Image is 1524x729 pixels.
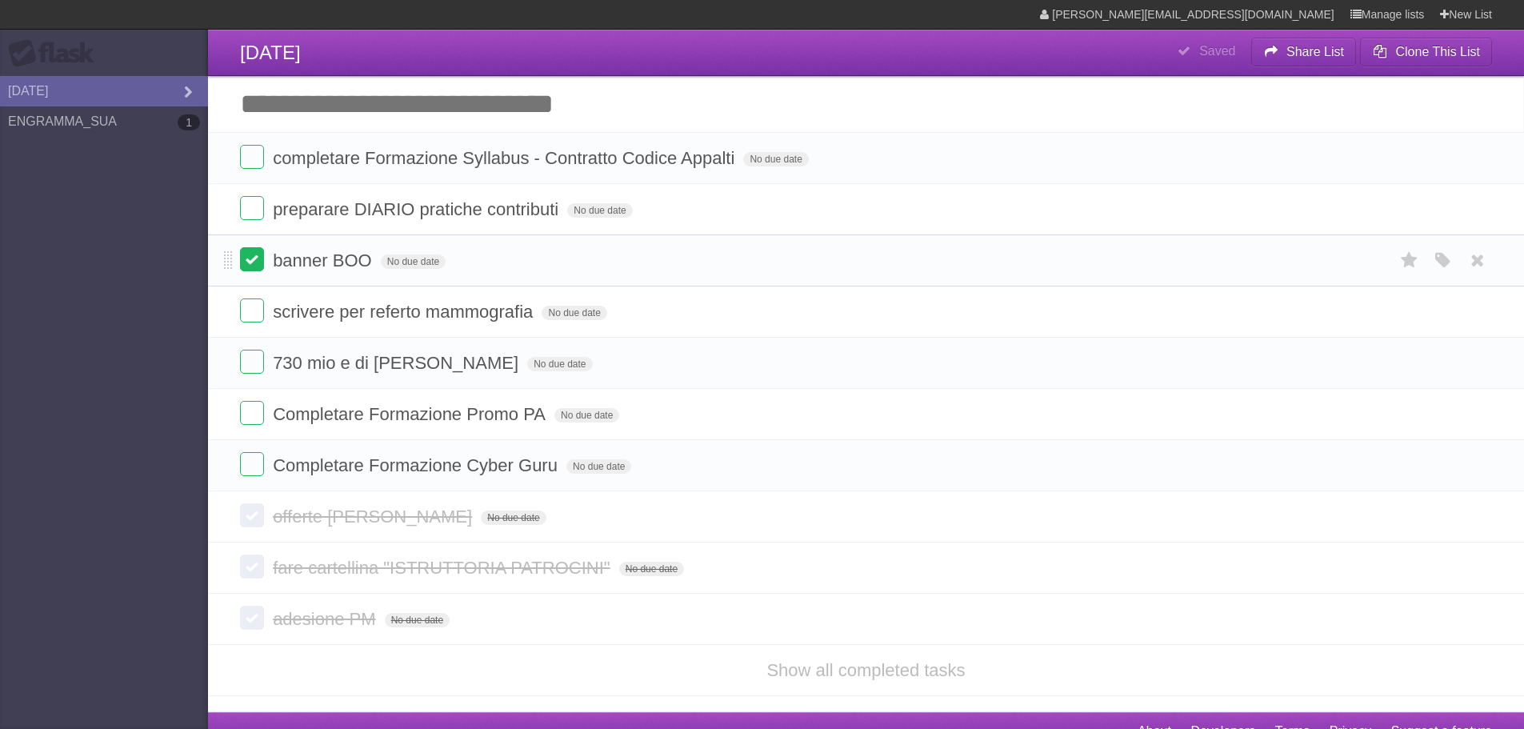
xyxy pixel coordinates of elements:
[273,353,522,373] span: 730 mio e di [PERSON_NAME]
[381,254,446,269] span: No due date
[554,408,619,423] span: No due date
[766,660,965,680] a: Show all completed tasks
[619,562,684,576] span: No due date
[240,42,301,63] span: [DATE]
[240,606,264,630] label: Done
[1360,38,1492,66] button: Clone This List
[240,145,264,169] label: Done
[273,455,562,475] span: Completare Formazione Cyber Guru
[527,357,592,371] span: No due date
[566,459,631,474] span: No due date
[240,555,264,579] label: Done
[1395,45,1480,58] b: Clone This List
[1199,44,1235,58] b: Saved
[567,203,632,218] span: No due date
[1394,247,1425,274] label: Star task
[542,306,606,320] span: No due date
[240,196,264,220] label: Done
[240,452,264,476] label: Done
[273,148,738,168] span: completare Formazione Syllabus - Contratto Codice Appalti
[385,613,450,627] span: No due date
[273,507,476,527] span: offerte [PERSON_NAME]
[273,558,614,578] span: fare cartellina "ISTRUTTORIA PATROCINI"
[481,511,546,525] span: No due date
[240,247,264,271] label: Done
[1286,45,1344,58] b: Share List
[240,350,264,374] label: Done
[273,250,376,270] span: banner BOO
[240,298,264,322] label: Done
[273,609,379,629] span: adesione PM
[240,503,264,527] label: Done
[273,404,550,424] span: Completare Formazione Promo PA
[743,152,808,166] span: No due date
[178,114,200,130] b: 1
[273,199,562,219] span: preparare DIARIO pratiche contributi
[8,39,104,68] div: Flask
[1251,38,1357,66] button: Share List
[240,401,264,425] label: Done
[273,302,537,322] span: scrivere per referto mammografia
